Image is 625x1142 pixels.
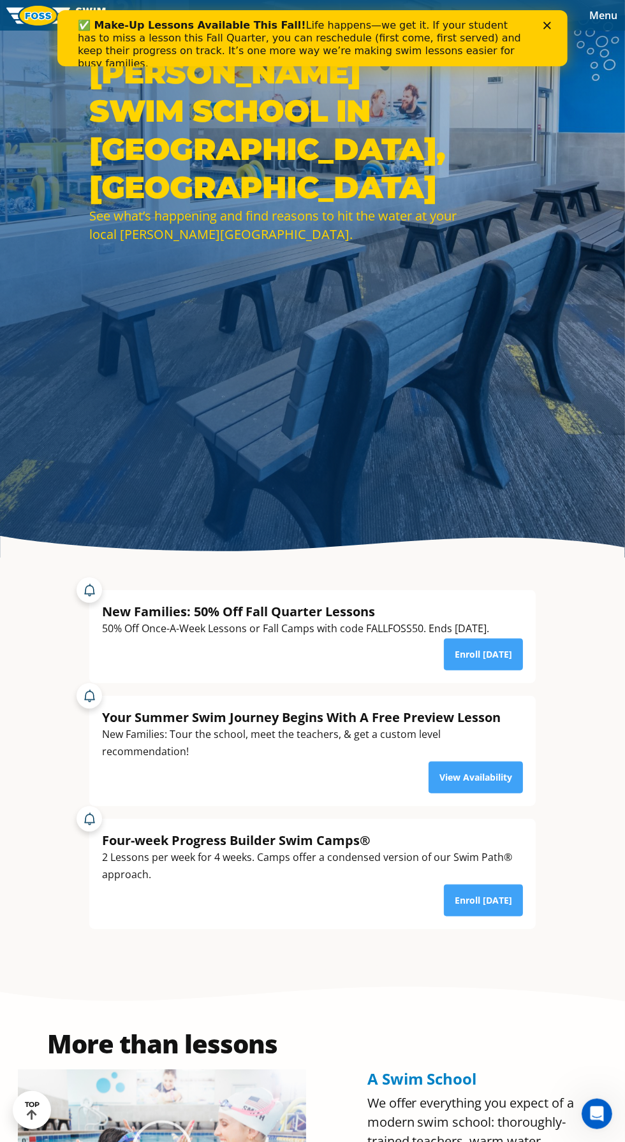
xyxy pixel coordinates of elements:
div: Close [486,11,499,19]
button: Toggle navigation [582,6,625,25]
iframe: Intercom live chat [582,1099,612,1129]
div: Four-week Progress Builder Swim Camps® [102,832,523,849]
h2: More than lessons [18,1031,306,1057]
div: Life happens—we get it. If your student has to miss a lesson this Fall Quarter, you can reschedul... [20,9,469,60]
div: 2 Lessons per week for 4 weeks. Camps offer a condensed version of our Swim Path® approach. [102,849,523,883]
div: New Families: Tour the school, meet the teachers, & get a custom level recommendation! [102,726,523,760]
a: Enroll [DATE] [444,885,523,916]
a: View Availability [429,762,523,793]
div: See what’s happening and find reasons to hit the water at your local [PERSON_NAME][GEOGRAPHIC_DATA]. [89,206,459,243]
b: ✅ Make-Up Lessons Available This Fall! [20,9,249,21]
div: 50% Off Once-A-Week Lessons or Fall Camps with code FALLFOSS50. Ends [DATE]. [102,620,489,637]
h1: [PERSON_NAME] Swim School in [GEOGRAPHIC_DATA], [GEOGRAPHIC_DATA] [89,54,459,206]
span: Menu [589,8,617,22]
iframe: Intercom live chat banner [57,10,568,66]
span: A Swim School [367,1068,477,1089]
div: Your Summer Swim Journey Begins With A Free Preview Lesson [102,709,523,726]
div: TOP [25,1101,40,1120]
img: FOSS Swim School Logo [6,6,115,25]
a: Enroll [DATE] [444,639,523,670]
div: New Families: 50% Off Fall Quarter Lessons [102,603,489,620]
